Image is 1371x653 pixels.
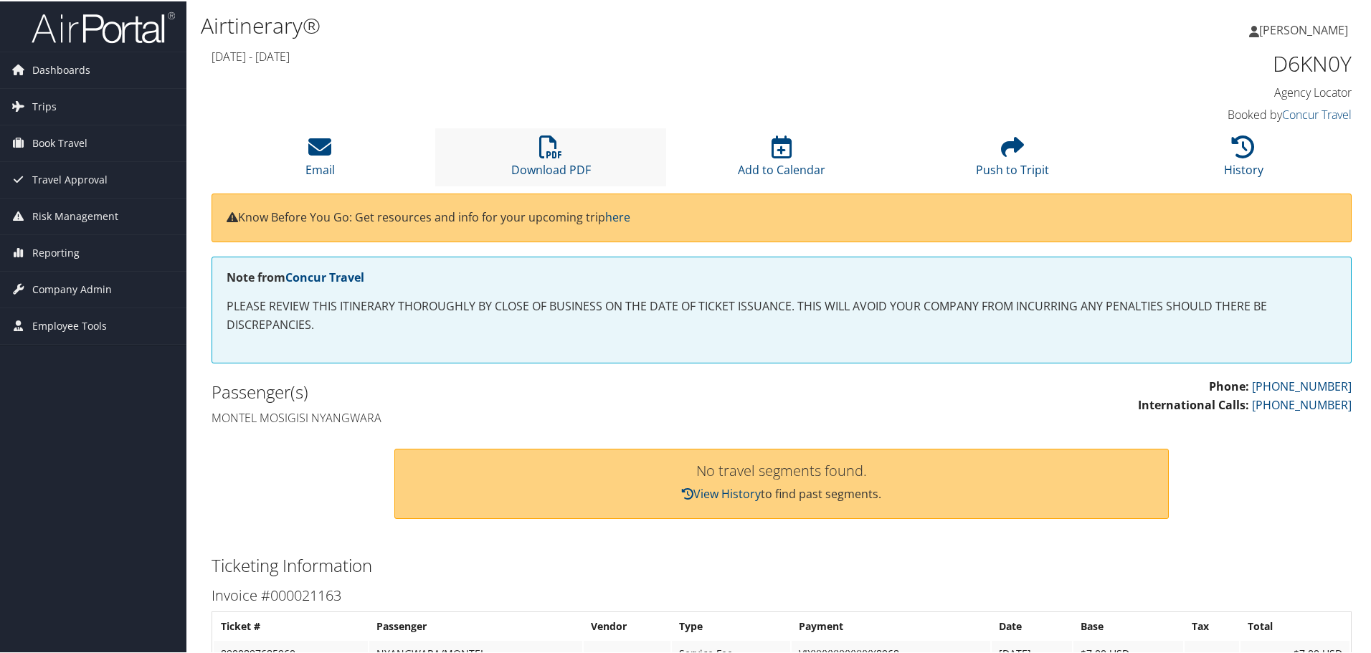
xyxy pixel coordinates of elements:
th: Total [1240,612,1349,638]
img: airportal-logo.png [32,9,175,43]
h4: Booked by [1083,105,1352,121]
h2: Ticketing Information [212,552,1352,576]
h1: D6KN0Y [1083,47,1352,77]
h3: Invoice #000021163 [212,584,1352,604]
th: Type [672,612,789,638]
strong: International Calls: [1138,396,1249,411]
th: Vendor [584,612,670,638]
a: Download PDF [511,142,591,176]
h4: Montel mosigisi Nyangwara [212,409,771,424]
span: Dashboards [32,51,90,87]
a: Concur Travel [1282,105,1352,121]
span: Company Admin [32,270,112,306]
strong: Note from [227,268,364,284]
h3: No travel segments found. [409,462,1154,477]
th: Passenger [369,612,583,638]
a: [PHONE_NUMBER] [1252,396,1352,411]
th: Base [1073,612,1182,638]
span: Employee Tools [32,307,107,343]
a: History [1224,142,1263,176]
a: Push to Tripit [976,142,1049,176]
th: Ticket # [214,612,368,638]
p: to find past segments. [409,484,1154,502]
span: Risk Management [32,197,118,233]
a: here [605,208,630,224]
p: PLEASE REVIEW THIS ITINERARY THOROUGHLY BY CLOSE OF BUSINESS ON THE DATE OF TICKET ISSUANCE. THIS... [227,296,1337,333]
span: Reporting [32,234,80,270]
span: Book Travel [32,124,87,160]
span: Travel Approval [32,161,108,196]
th: Payment [792,612,990,638]
h2: Passenger(s) [212,378,771,403]
a: [PERSON_NAME] [1249,7,1362,50]
h1: Airtinerary® [201,9,975,39]
a: View History [682,485,761,500]
th: Tax [1185,612,1239,638]
h4: [DATE] - [DATE] [212,47,1061,63]
span: Trips [32,87,57,123]
p: Know Before You Go: Get resources and info for your upcoming trip [227,207,1337,226]
a: Add to Calendar [738,142,825,176]
strong: Phone: [1209,377,1249,393]
a: Concur Travel [285,268,364,284]
a: Email [305,142,335,176]
a: [PHONE_NUMBER] [1252,377,1352,393]
h4: Agency Locator [1083,83,1352,99]
span: [PERSON_NAME] [1259,21,1348,37]
th: Date [992,612,1072,638]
